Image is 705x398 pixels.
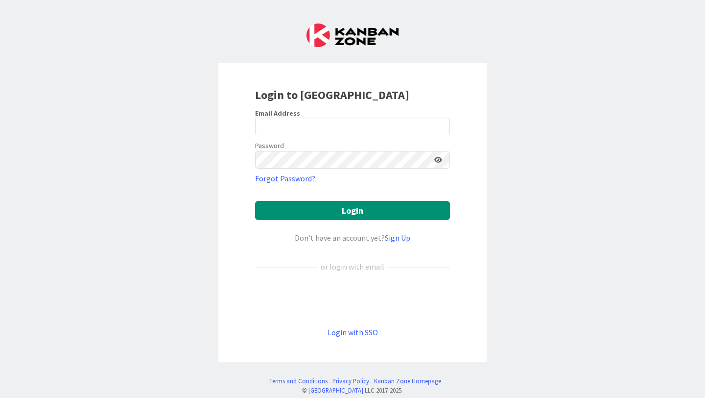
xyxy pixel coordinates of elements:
[255,141,284,151] label: Password
[255,232,450,244] div: Don’t have an account yet?
[332,376,369,386] a: Privacy Policy
[374,376,441,386] a: Kanban Zone Homepage
[255,87,409,102] b: Login to [GEOGRAPHIC_DATA]
[328,327,378,337] a: Login with SSO
[264,386,441,395] div: © LLC 2017- 2025 .
[306,24,399,47] img: Kanban Zone
[385,233,410,243] a: Sign Up
[255,173,315,184] a: Forgot Password?
[318,261,387,273] div: or login with email
[255,109,300,118] label: Email Address
[269,376,328,386] a: Terms and Conditions
[250,289,455,310] iframe: Sign in with Google Button
[308,386,363,394] a: [GEOGRAPHIC_DATA]
[255,201,450,220] button: Login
